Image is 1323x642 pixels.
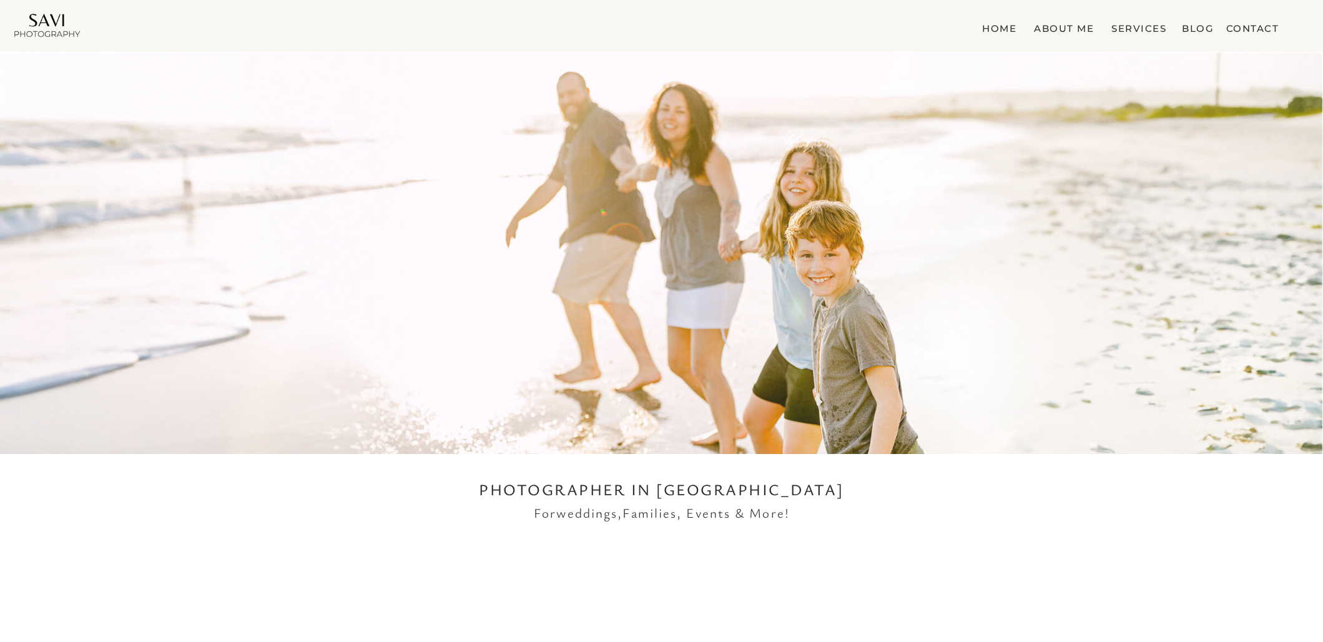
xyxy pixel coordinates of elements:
a: home [978,20,1016,32]
a: contact [1225,20,1279,32]
h1: Photographer in [GEOGRAPHIC_DATA] [447,478,877,499]
a: about me [1027,20,1094,32]
a: weddings [556,504,617,521]
h2: for , , Events & more! [463,505,862,535]
a: Services [1109,20,1169,32]
a: Families [622,504,677,521]
a: blog [1179,20,1214,32]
